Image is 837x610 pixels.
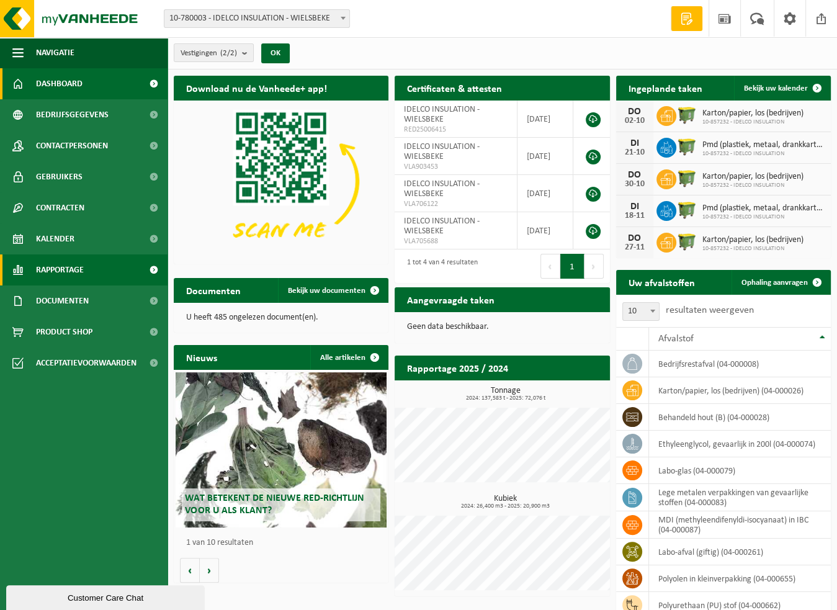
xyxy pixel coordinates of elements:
span: Product Shop [36,316,92,348]
p: Geen data beschikbaar. [407,323,597,331]
span: Pmd (plastiek, metaal, drankkartons) (bedrijven) [702,140,825,150]
td: MDI (methyleendifenyldi-isocyanaat) in IBC (04-000087) [649,511,831,539]
div: 02-10 [622,117,647,125]
span: Karton/papier, los (bedrijven) [702,235,803,245]
td: labo-afval (giftig) (04-000261) [649,539,831,565]
span: 10-857232 - IDELCO INSULATION [702,213,825,221]
span: Bekijk uw kalender [744,84,808,92]
a: Ophaling aanvragen [732,270,830,295]
span: IDELCO INSULATION - WIELSBEKE [404,179,480,199]
div: 21-10 [622,148,647,157]
span: VLA903453 [404,162,507,172]
span: IDELCO INSULATION - WIELSBEKE [404,217,480,236]
img: WB-1100-HPE-GN-50 [676,104,697,125]
h2: Aangevraagde taken [395,287,507,312]
td: [DATE] [517,175,573,212]
span: Pmd (plastiek, metaal, drankkartons) (bedrijven) [702,204,825,213]
span: 10-780003 - IDELCO INSULATION - WIELSBEKE [164,10,349,27]
span: Bekijk uw documenten [288,287,365,295]
div: DO [622,107,647,117]
span: VLA706122 [404,199,507,209]
h2: Rapportage 2025 / 2024 [395,356,521,380]
a: Alle artikelen [310,345,387,370]
span: IDELCO INSULATION - WIELSBEKE [404,105,480,124]
iframe: chat widget [6,583,207,610]
p: 1 van 10 resultaten [186,539,382,547]
div: DO [622,170,647,180]
span: VLA705688 [404,236,507,246]
div: 27-11 [622,243,647,252]
span: 10-857232 - IDELCO INSULATION [702,150,825,158]
h2: Nieuws [174,345,230,369]
span: Acceptatievoorwaarden [36,348,137,379]
span: RED25006415 [404,125,507,135]
td: behandeld hout (B) (04-000028) [649,404,831,431]
span: 10-780003 - IDELCO INSULATION - WIELSBEKE [164,9,350,28]
span: Wat betekent de nieuwe RED-richtlijn voor u als klant? [185,493,364,515]
span: Karton/papier, los (bedrijven) [702,109,803,119]
span: Rapportage [36,254,84,285]
span: Contracten [36,192,84,223]
h3: Kubiek [401,495,609,509]
span: Gebruikers [36,161,83,192]
h2: Uw afvalstoffen [616,270,707,294]
h2: Certificaten & attesten [395,76,514,100]
td: labo-glas (04-000079) [649,457,831,484]
span: 2024: 26,400 m3 - 2025: 20,900 m3 [401,503,609,509]
button: Vestigingen(2/2) [174,43,254,62]
button: 1 [560,254,584,279]
span: Documenten [36,285,89,316]
button: Previous [540,254,560,279]
div: 1 tot 4 van 4 resultaten [401,253,478,280]
a: Bekijk uw kalender [734,76,830,101]
span: 10-857232 - IDELCO INSULATION [702,182,803,189]
span: Navigatie [36,37,74,68]
span: Vestigingen [181,44,237,63]
span: 10-857232 - IDELCO INSULATION [702,245,803,253]
span: 10 [622,302,660,321]
a: Bekijk uw documenten [278,278,387,303]
h2: Ingeplande taken [616,76,715,100]
span: Dashboard [36,68,83,99]
div: DO [622,233,647,243]
span: Kalender [36,223,74,254]
button: OK [261,43,290,63]
td: polyolen in kleinverpakking (04-000655) [649,565,831,592]
h2: Documenten [174,278,253,302]
img: WB-1100-HPE-GN-50 [676,231,697,252]
div: DI [622,138,647,148]
span: Bedrijfsgegevens [36,99,109,130]
p: U heeft 485 ongelezen document(en). [186,313,376,322]
span: Contactpersonen [36,130,108,161]
a: Bekijk rapportage [517,380,609,405]
img: WB-1100-HPE-GN-50 [676,136,697,157]
td: karton/papier, los (bedrijven) (04-000026) [649,377,831,404]
span: Afvalstof [658,334,694,344]
img: WB-1100-HPE-GN-50 [676,199,697,220]
td: [DATE] [517,101,573,138]
td: [DATE] [517,212,573,249]
span: Ophaling aanvragen [741,279,808,287]
td: bedrijfsrestafval (04-000008) [649,351,831,377]
span: Karton/papier, los (bedrijven) [702,172,803,182]
label: resultaten weergeven [666,305,754,315]
div: 30-10 [622,180,647,189]
a: Wat betekent de nieuwe RED-richtlijn voor u als klant? [176,372,386,527]
button: Volgende [200,558,219,583]
h3: Tonnage [401,387,609,401]
count: (2/2) [220,49,237,57]
button: Vorige [180,558,200,583]
img: Download de VHEPlus App [174,101,388,262]
span: 10-857232 - IDELCO INSULATION [702,119,803,126]
span: 2024: 137,583 t - 2025: 72,076 t [401,395,609,401]
div: 18-11 [622,212,647,220]
td: lege metalen verpakkingen van gevaarlijke stoffen (04-000083) [649,484,831,511]
div: DI [622,202,647,212]
button: Next [584,254,604,279]
td: [DATE] [517,138,573,175]
span: 10 [623,303,659,320]
h2: Download nu de Vanheede+ app! [174,76,339,100]
td: ethyleenglycol, gevaarlijk in 200l (04-000074) [649,431,831,457]
span: IDELCO INSULATION - WIELSBEKE [404,142,480,161]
